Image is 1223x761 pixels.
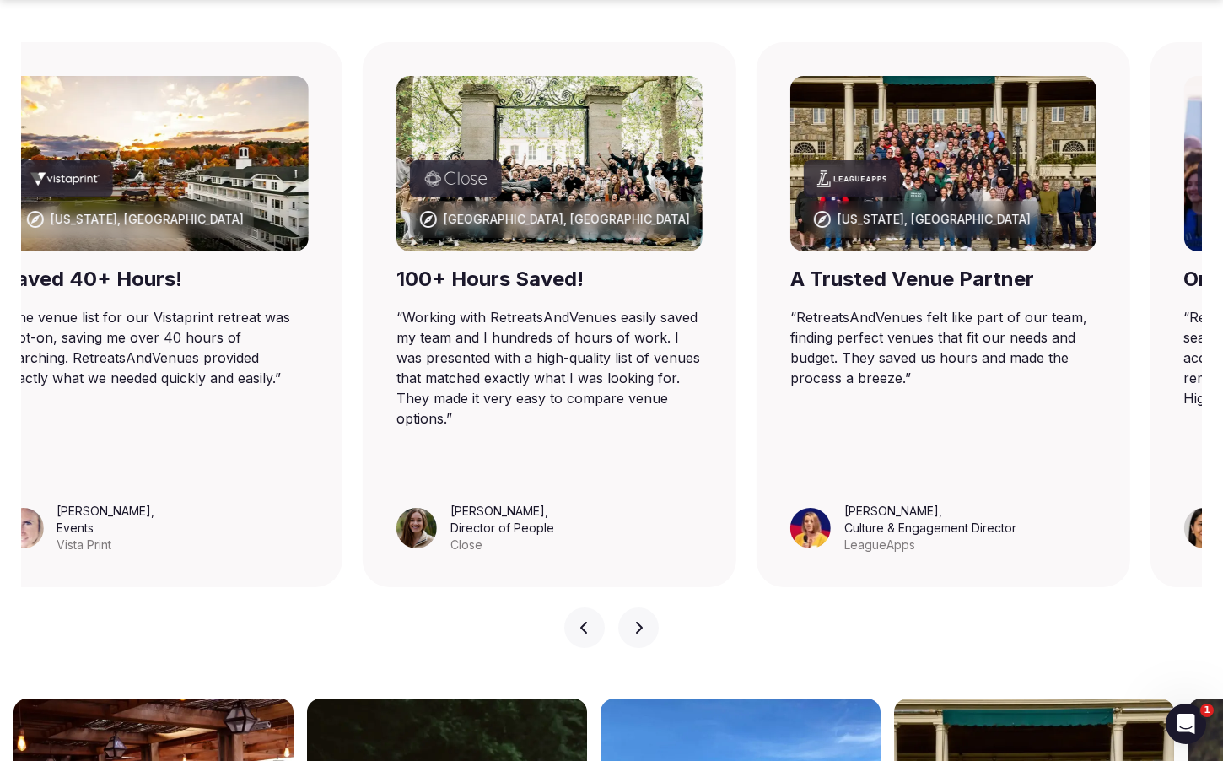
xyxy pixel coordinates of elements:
iframe: Intercom live chat [1166,704,1206,744]
figcaption: , [844,503,1016,553]
blockquote: “ RetreatsAndVenues felt like part of our team, finding perfect venues that fit our needs and bud... [790,307,1096,388]
div: 100+ Hours Saved! [396,265,703,294]
figcaption: , [450,503,554,553]
img: Mary Hartberg [396,508,437,548]
div: Close [450,537,554,553]
div: Vista Print [57,537,154,553]
img: Jamie Hancock [790,508,831,548]
cite: [PERSON_NAME] [450,504,545,518]
blockquote: “ The venue list for our Vistaprint retreat was spot-on, saving me over 40 hours of searching. Re... [3,307,309,388]
figcaption: , [57,503,154,553]
div: [GEOGRAPHIC_DATA], [GEOGRAPHIC_DATA] [444,211,690,228]
span: 1 [1200,704,1214,717]
img: Lombardy, Italy [396,76,703,251]
div: [US_STATE], [GEOGRAPHIC_DATA] [50,211,243,228]
img: Pennsylvania, USA [790,76,1096,251]
blockquote: “ Working with RetreatsAndVenues easily saved my team and I hundreds of hours of work. I was pres... [396,307,703,429]
cite: [PERSON_NAME] [844,504,939,518]
div: Culture & Engagement Director [844,520,1016,537]
svg: Vistaprint company logo [30,170,99,187]
div: [US_STATE], [GEOGRAPHIC_DATA] [838,211,1031,228]
div: Director of People [450,520,554,537]
div: Saved 40+ Hours! [3,265,309,294]
cite: [PERSON_NAME] [57,504,151,518]
svg: LeagueApps company logo [817,170,886,187]
div: Events [57,520,154,537]
img: New Hampshire, USA [3,76,309,251]
img: Hannah Linder [3,508,43,548]
div: A Trusted Venue Partner [790,265,1096,294]
div: LeagueApps [844,537,1016,553]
